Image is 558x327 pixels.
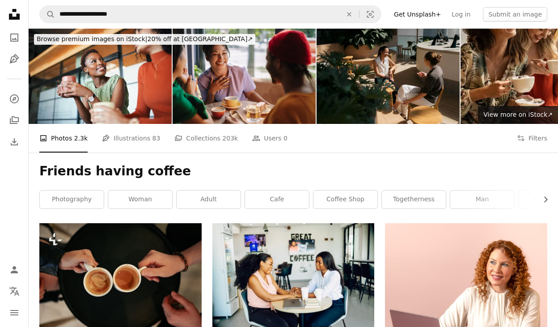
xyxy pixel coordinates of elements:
a: a couple of people holding cups of coffee [39,273,202,281]
img: Multiracial friends group enjoying coffee break together in cafe [173,29,316,124]
a: Illustrations 83 [102,124,160,153]
a: Log in / Sign up [5,261,23,279]
button: Menu [5,304,23,322]
span: Browse premium images on iStock | [37,35,147,42]
button: Search Unsplash [40,6,55,23]
a: woman [108,191,172,208]
a: man [450,191,514,208]
a: coffee shop [313,191,377,208]
span: 20% off at [GEOGRAPHIC_DATA] ↗ [37,35,253,42]
a: View more on iStock↗ [478,106,558,124]
a: Photos [5,29,23,47]
img: Engaging Conversation Over Coffee [29,29,172,124]
a: Collections 203k [174,124,238,153]
a: Users 0 [252,124,287,153]
button: Language [5,282,23,300]
a: Get Unsplash+ [389,7,446,21]
a: Collections [5,111,23,129]
img: Two friends indulge in meaningful conversation at cafe [317,29,460,124]
a: Two women sitting at a table with a laptop [212,273,375,281]
button: Submit an image [483,7,547,21]
a: cafe [245,191,309,208]
a: Log in [446,7,476,21]
span: 83 [152,133,161,143]
button: Clear [339,6,359,23]
span: View more on iStock ↗ [483,111,553,118]
span: 203k [222,133,238,143]
button: Visual search [359,6,381,23]
form: Find visuals sitewide [39,5,381,23]
a: Explore [5,90,23,108]
button: scroll list to the right [537,191,547,208]
h1: Friends having coffee [39,163,547,179]
a: Illustrations [5,50,23,68]
a: Download History [5,133,23,151]
a: adult [177,191,241,208]
a: photography [40,191,104,208]
a: togetherness [382,191,446,208]
span: 0 [283,133,287,143]
a: Browse premium images on iStock|20% off at [GEOGRAPHIC_DATA]↗ [29,29,261,50]
button: Filters [517,124,547,153]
